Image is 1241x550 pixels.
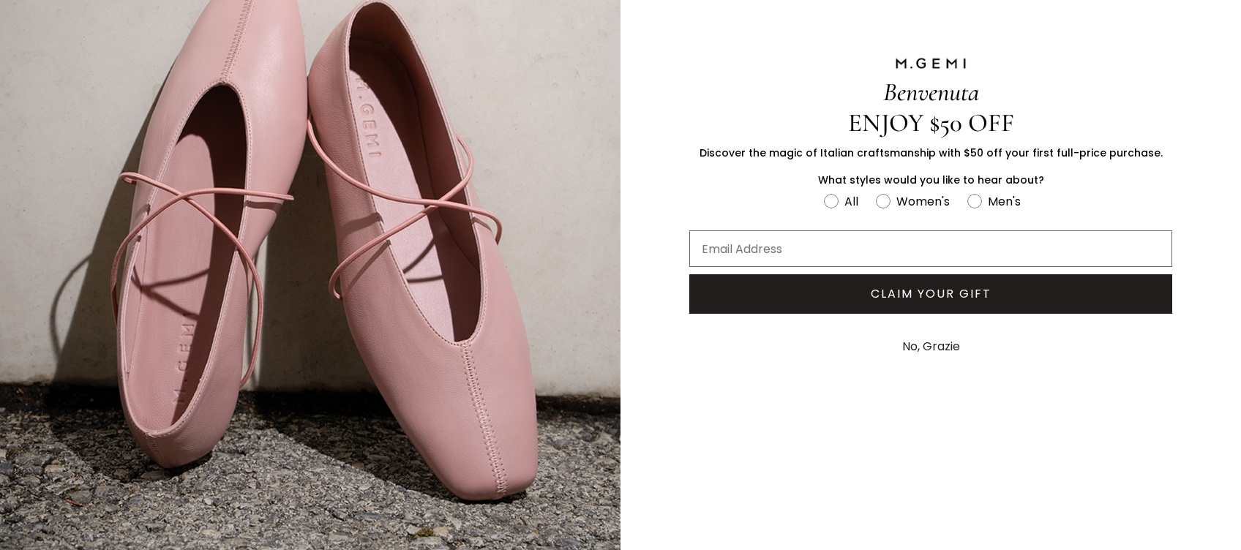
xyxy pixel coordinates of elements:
[896,192,950,211] div: Women's
[895,328,967,365] button: No, Grazie
[689,230,1172,267] input: Email Address
[700,146,1163,160] span: Discover the magic of Italian craftsmanship with $50 off your first full-price purchase.
[883,77,979,108] span: Benvenuta
[848,108,1014,138] span: ENJOY $50 OFF
[894,57,967,70] img: M.GEMI
[988,192,1021,211] div: Men's
[844,192,858,211] div: All
[689,274,1172,314] button: CLAIM YOUR GIFT
[818,173,1044,187] span: What styles would you like to hear about?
